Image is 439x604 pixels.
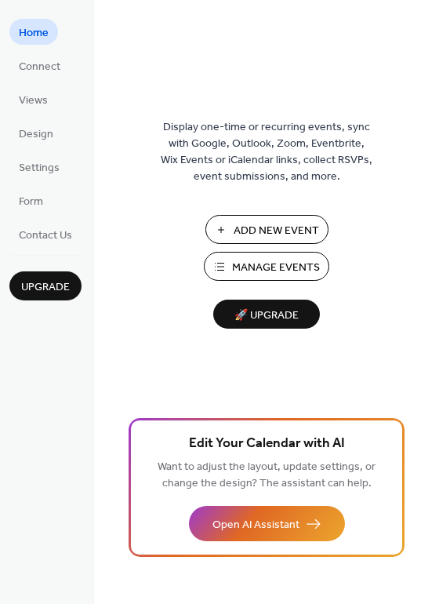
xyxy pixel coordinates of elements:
[9,187,53,213] a: Form
[19,25,49,42] span: Home
[19,194,43,210] span: Form
[189,506,345,541] button: Open AI Assistant
[19,126,53,143] span: Design
[9,86,57,112] a: Views
[213,300,320,329] button: 🚀 Upgrade
[234,223,319,239] span: Add New Event
[9,154,69,180] a: Settings
[223,305,310,326] span: 🚀 Upgrade
[212,517,299,533] span: Open AI Assistant
[9,53,70,78] a: Connect
[19,160,60,176] span: Settings
[21,279,70,296] span: Upgrade
[19,93,48,109] span: Views
[9,19,58,45] a: Home
[9,221,82,247] a: Contact Us
[19,227,72,244] span: Contact Us
[232,260,320,276] span: Manage Events
[158,457,376,494] span: Want to adjust the layout, update settings, or change the design? The assistant can help.
[9,271,82,300] button: Upgrade
[161,119,372,185] span: Display one-time or recurring events, sync with Google, Outlook, Zoom, Eventbrite, Wix Events or ...
[205,215,328,244] button: Add New Event
[204,252,329,281] button: Manage Events
[19,59,60,75] span: Connect
[9,120,63,146] a: Design
[189,433,345,455] span: Edit Your Calendar with AI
